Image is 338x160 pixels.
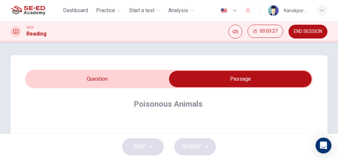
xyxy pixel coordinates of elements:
button: Analysis [166,5,197,16]
div: Mute [228,25,242,39]
span: CEFR [26,25,33,30]
button: Dashboard [60,5,91,16]
span: Dashboard [63,7,88,14]
button: Practice [93,5,124,16]
div: Hide [248,25,283,39]
button: Start a test [126,5,163,16]
span: END SESSION [294,29,322,34]
img: SE-ED Academy logo [11,4,45,17]
span: Analysis [168,7,188,14]
img: Profile picture [268,5,279,16]
span: Practice [96,7,115,14]
div: Open Intercom Messenger [316,138,331,153]
button: 00:03:27 [248,25,283,38]
h4: Poisonous Animals [134,99,203,109]
img: en [220,8,228,13]
button: END SESSION [288,25,327,39]
a: SE-ED Academy logo [11,4,60,17]
h1: Reading [26,30,47,38]
span: 00:03:27 [260,29,278,34]
span: Start a test [129,7,154,14]
div: Kanokporn Inplang [284,7,309,14]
